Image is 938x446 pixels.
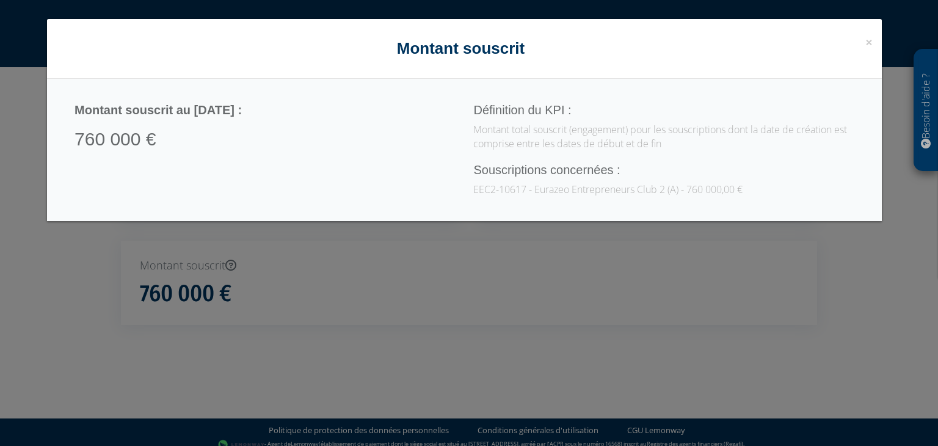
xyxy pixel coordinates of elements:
[473,103,854,117] h2: Définition du KPI :
[56,37,873,60] h4: Montant souscrit
[473,163,854,177] h2: Souscriptions concernées :
[75,103,455,117] h2: Montant souscrit au [DATE] :
[75,129,455,149] h1: 760 000 €
[473,123,854,151] p: Montant total souscrit (engagement) pour les souscriptions dont la date de création est comprise ...
[473,183,854,197] p: EEC2-10617 - Eurazeo Entrepreneurs Club 2 (A) - 760 000,00 €
[865,34,873,51] span: ×
[919,56,933,166] p: Besoin d'aide ?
